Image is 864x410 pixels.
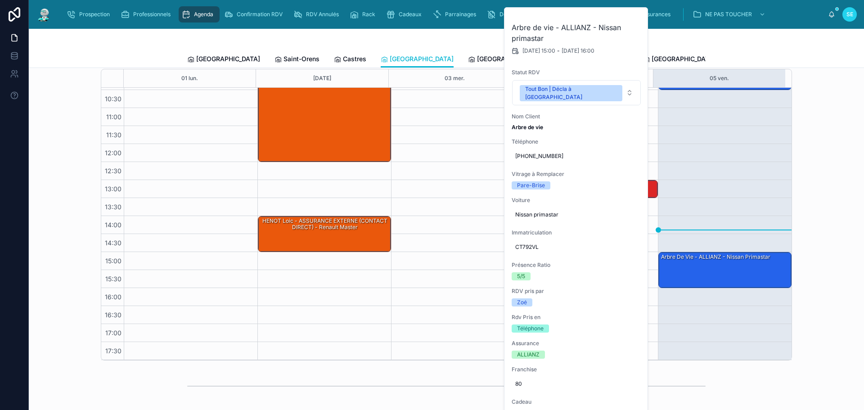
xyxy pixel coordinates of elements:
div: scrollable content [59,5,828,24]
button: [DATE] [313,69,331,87]
span: Dossiers Non Envoyés [499,11,556,18]
img: App logo [36,7,52,22]
div: HENOT Loic - ASSURANCE EXTERNE (CONTACT DIRECT) - Renault Master [258,216,391,252]
span: 17:00 [103,329,124,337]
span: Agenda [194,11,213,18]
span: Cadeau [512,398,641,405]
span: Franchise [512,366,641,373]
div: Tout Bon | Décla à [GEOGRAPHIC_DATA] [525,85,617,101]
span: Rdv Pris en [512,314,641,321]
span: Professionnels [133,11,171,18]
span: [GEOGRAPHIC_DATA] [390,54,454,63]
h2: Arbre de vie - ALLIANZ - Nissan primastar [512,22,641,44]
div: Arbre de vie - ALLIANZ - Nissan primastar [660,253,771,261]
span: [GEOGRAPHIC_DATA] [477,54,541,63]
span: 12:30 [103,167,124,175]
span: Castres [343,54,366,63]
a: Saint-Orens [274,51,319,69]
button: Select Button [512,80,641,105]
span: 11:30 [104,131,124,139]
span: Statut RDV [512,69,641,76]
span: 17:30 [103,347,124,355]
span: Voiture [512,197,641,204]
span: RDV pris par [512,288,641,295]
button: 03 mer. [445,69,465,87]
a: [GEOGRAPHIC_DATA] [187,51,260,69]
span: 80 [515,380,638,387]
a: Prospection [64,6,116,23]
span: Rack [362,11,375,18]
span: 15:00 [103,257,124,265]
span: 12:00 [103,149,124,157]
span: Nom Client [512,113,641,120]
span: SE [846,11,853,18]
a: NE PAS TOUCHER [690,6,770,23]
span: Prospection [79,11,110,18]
span: Assurances [641,11,670,18]
span: 16:00 [103,293,124,301]
a: Dossiers Non Envoyés [484,6,562,23]
a: [GEOGRAPHIC_DATA] [643,51,715,69]
span: Assurance [512,340,641,347]
a: [GEOGRAPHIC_DATA] [468,51,541,69]
span: [PHONE_NUMBER] [515,153,638,160]
a: Agenda [179,6,220,23]
div: Pare-Brise [517,181,545,189]
span: Confirmation RDV [237,11,283,18]
strong: Arbre de vie [512,124,543,131]
div: HENOT Loic - ASSURANCE EXTERNE (CONTACT DIRECT) - Renault Master [260,217,390,232]
span: [GEOGRAPHIC_DATA] [652,54,715,63]
span: CT792VL [515,243,638,251]
span: 13:30 [103,203,124,211]
span: Cadeaux [399,11,422,18]
span: Téléphone [512,138,641,145]
a: [GEOGRAPHIC_DATA] [381,51,454,68]
a: Recouvrement [564,6,624,23]
span: Présence Ratio [512,261,641,269]
span: RDV Annulés [306,11,339,18]
span: 11:00 [104,113,124,121]
a: Confirmation RDV [221,6,289,23]
a: RDV Annulés [291,6,345,23]
a: Professionnels [118,6,177,23]
div: 5/5 [517,272,525,280]
div: ALLIANZ [517,351,540,359]
a: Parrainages [430,6,482,23]
span: Vitrage à Remplacer [512,171,641,178]
span: 14:00 [103,221,124,229]
a: Rack [347,6,382,23]
span: 13:00 [103,185,124,193]
span: 10:30 [103,95,124,103]
button: 05 ven. [710,69,729,87]
span: - [557,47,560,54]
a: Cadeaux [383,6,428,23]
button: 01 lun. [181,69,198,87]
span: NE PAS TOUCHER [705,11,752,18]
div: Téléphone [517,324,544,333]
span: [DATE] 16:00 [562,47,594,54]
span: Saint-Orens [283,54,319,63]
span: Parrainages [445,11,476,18]
a: Assurances [625,6,677,23]
div: Zoé [517,298,527,306]
span: [GEOGRAPHIC_DATA] [196,54,260,63]
a: Castres [334,51,366,69]
div: [PERSON_NAME] - DIRECT ASSURANCE - peugeot 3008 [258,36,391,162]
span: 16:30 [103,311,124,319]
div: Arbre de vie - ALLIANZ - Nissan primastar [659,252,791,288]
span: 14:30 [103,239,124,247]
span: [DATE] 15:00 [522,47,555,54]
span: Immatriculation [512,229,641,236]
span: Nissan primastar [515,211,638,218]
span: 15:30 [103,275,124,283]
